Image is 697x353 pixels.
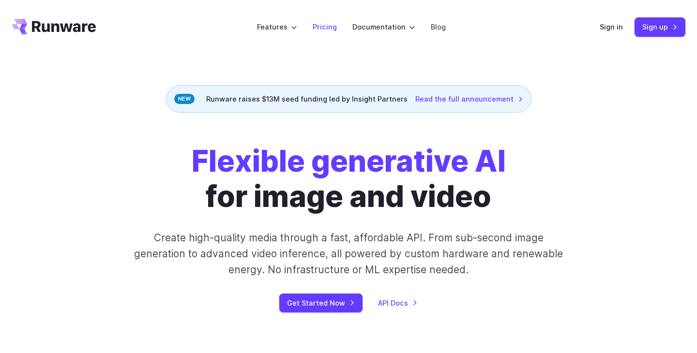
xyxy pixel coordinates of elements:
a: Go to / [12,19,96,34]
h1: for image and video [192,144,506,214]
strong: Flexible generative AI [192,143,506,179]
a: Get Started Now [279,294,363,312]
p: Create high-quality media through a fast, affordable API. From sub-second image generation to adv... [133,230,564,278]
label: Features [257,21,297,32]
a: Sign in [600,21,623,32]
a: Read the full announcement [415,93,523,104]
div: Runware raises $13M seed funding led by Insight Partners [166,85,531,113]
a: Pricing [313,21,337,32]
a: Blog [431,21,446,32]
a: Sign up [635,17,685,36]
a: API Docs [378,297,418,309]
label: Documentation [352,21,415,32]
